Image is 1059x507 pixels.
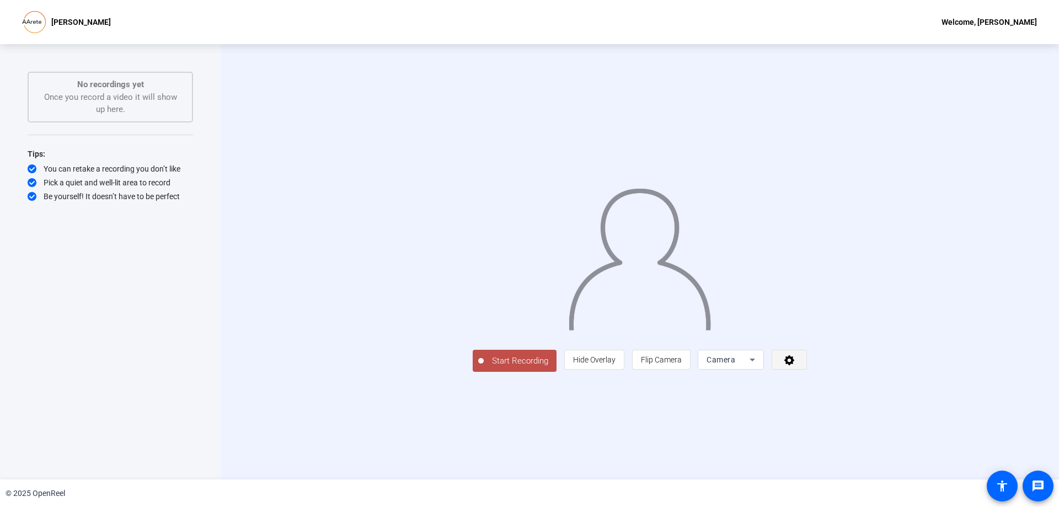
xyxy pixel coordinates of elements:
div: Pick a quiet and well-lit area to record [28,177,193,188]
mat-icon: message [1031,479,1045,493]
span: Hide Overlay [573,355,616,364]
div: Once you record a video it will show up here. [40,78,181,116]
p: [PERSON_NAME] [51,15,111,29]
button: Flip Camera [632,350,691,370]
button: Start Recording [473,350,557,372]
span: Flip Camera [641,355,682,364]
p: No recordings yet [40,78,181,91]
span: Camera [707,355,735,364]
div: Tips: [28,147,193,161]
div: You can retake a recording you don’t like [28,163,193,174]
mat-icon: accessibility [996,479,1009,493]
div: © 2025 OpenReel [6,488,65,499]
div: Welcome, [PERSON_NAME] [942,15,1037,29]
img: OpenReel logo [22,11,46,33]
img: overlay [568,180,712,330]
span: Start Recording [484,355,557,367]
button: Hide Overlay [564,350,624,370]
div: Be yourself! It doesn’t have to be perfect [28,191,193,202]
